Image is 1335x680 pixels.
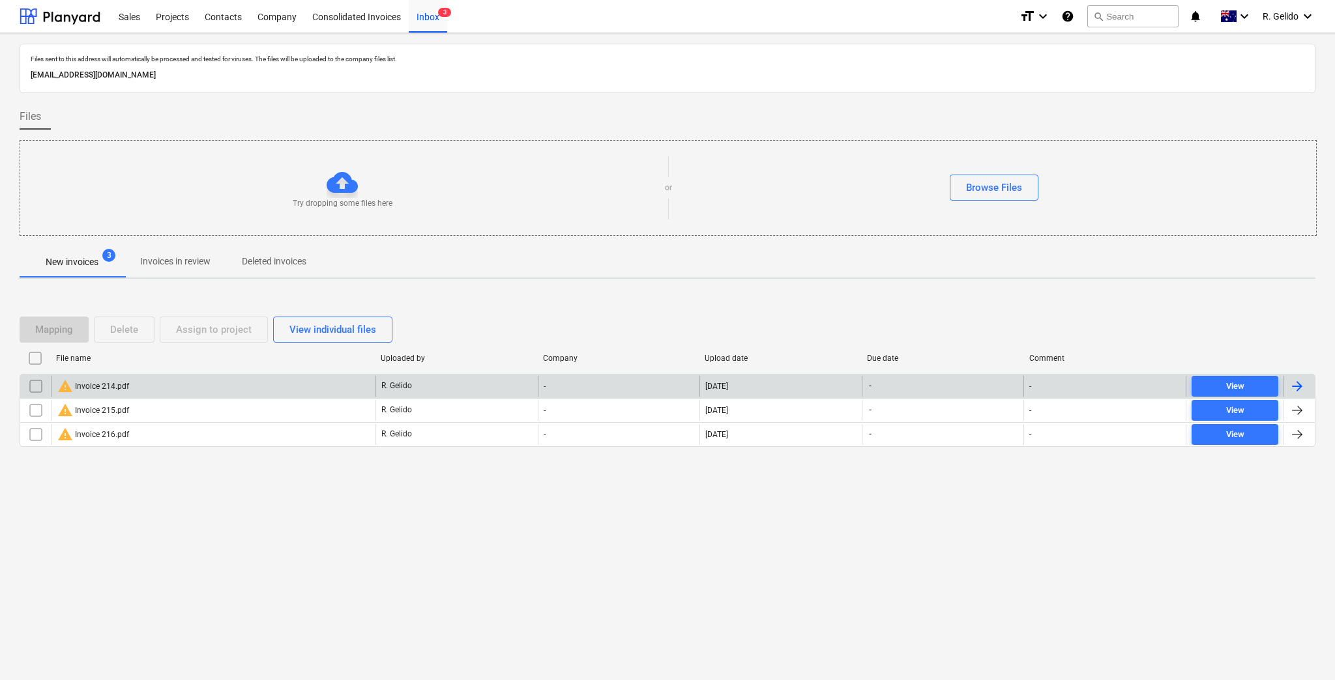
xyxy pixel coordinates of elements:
i: keyboard_arrow_down [1237,8,1252,24]
div: View [1226,427,1244,442]
p: R. Gelido [381,380,412,391]
div: [DATE] [705,406,728,415]
p: R. Gelido [381,429,412,440]
span: - [868,380,873,391]
div: File name [56,354,370,363]
div: Comment [1029,354,1181,363]
span: - [868,429,873,440]
i: format_size [1020,8,1035,24]
span: warning [57,403,73,418]
div: - [1029,382,1031,391]
p: New invoices [46,255,98,269]
div: Try dropping some files hereorBrowse Files [20,140,1317,236]
i: keyboard_arrow_down [1035,8,1051,24]
span: warning [57,378,73,394]
span: R. Gelido [1263,11,1298,21]
div: Invoice 214.pdf [57,378,129,394]
div: Uploaded by [381,354,533,363]
div: - [1029,406,1031,415]
div: Due date [867,354,1019,363]
span: search [1093,11,1104,21]
button: Search [1087,5,1179,27]
div: View individual files [289,321,376,338]
p: or [665,182,672,193]
p: R. Gelido [381,404,412,416]
p: Try dropping some files here [293,198,392,209]
div: Invoice 215.pdf [57,403,129,418]
span: 3 [102,249,115,262]
div: Company [543,354,695,363]
p: Invoices in review [140,255,211,268]
button: Browse Files [950,175,1038,201]
div: - [538,376,700,397]
span: - [868,404,873,416]
p: [EMAIL_ADDRESS][DOMAIN_NAME] [31,68,1304,82]
iframe: Chat Widget [1270,617,1335,680]
i: notifications [1189,8,1202,24]
div: View [1226,379,1244,394]
span: Files [20,109,41,124]
i: Knowledge base [1061,8,1074,24]
div: Browse Files [966,179,1022,196]
i: keyboard_arrow_down [1300,8,1315,24]
p: Files sent to this address will automatically be processed and tested for viruses. The files will... [31,55,1304,63]
button: View individual files [273,317,392,343]
div: - [538,424,700,445]
div: Upload date [705,354,857,363]
div: - [538,400,700,421]
span: warning [57,427,73,442]
button: View [1192,400,1278,421]
span: 3 [438,8,451,17]
div: - [1029,430,1031,439]
div: [DATE] [705,382,728,391]
button: View [1192,376,1278,397]
p: Deleted invoices [242,255,306,268]
div: Invoice 216.pdf [57,427,129,442]
button: View [1192,424,1278,445]
div: View [1226,403,1244,418]
div: [DATE] [705,430,728,439]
